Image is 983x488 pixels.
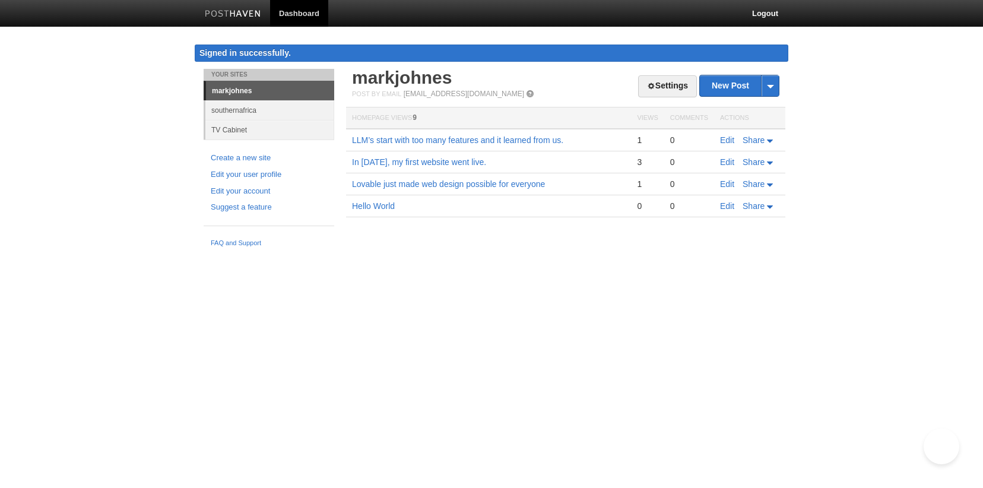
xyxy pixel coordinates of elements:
[637,157,658,167] div: 3
[205,120,334,140] a: TV Cabinet
[352,90,401,97] span: Post by Email
[638,75,697,97] a: Settings
[204,69,334,81] li: Your Sites
[211,238,327,249] a: FAQ and Support
[211,185,327,198] a: Edit your account
[631,107,664,129] th: Views
[352,157,486,167] a: In [DATE], my first website went live.
[700,75,779,96] a: New Post
[346,107,631,129] th: Homepage Views
[670,201,708,211] div: 0
[743,157,765,167] span: Share
[720,157,734,167] a: Edit
[743,201,765,211] span: Share
[743,179,765,189] span: Share
[352,201,395,211] a: Hello World
[637,179,658,189] div: 1
[211,201,327,214] a: Suggest a feature
[714,107,785,129] th: Actions
[670,179,708,189] div: 0
[211,152,327,164] a: Create a new site
[206,81,334,100] a: markjohnes
[924,429,959,464] iframe: Help Scout Beacon - Open
[720,201,734,211] a: Edit
[352,68,452,87] a: markjohnes
[670,135,708,145] div: 0
[352,135,563,145] a: LLM’s start with too many features and it learned from us.
[637,135,658,145] div: 1
[413,113,417,122] span: 9
[205,100,334,120] a: southernafrica
[211,169,327,181] a: Edit your user profile
[670,157,708,167] div: 0
[195,45,788,62] div: Signed in successfully.
[205,10,261,19] img: Posthaven-bar
[637,201,658,211] div: 0
[352,179,545,189] a: Lovable just made web design possible for everyone
[404,90,524,98] a: [EMAIL_ADDRESS][DOMAIN_NAME]
[720,135,734,145] a: Edit
[664,107,714,129] th: Comments
[720,179,734,189] a: Edit
[743,135,765,145] span: Share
